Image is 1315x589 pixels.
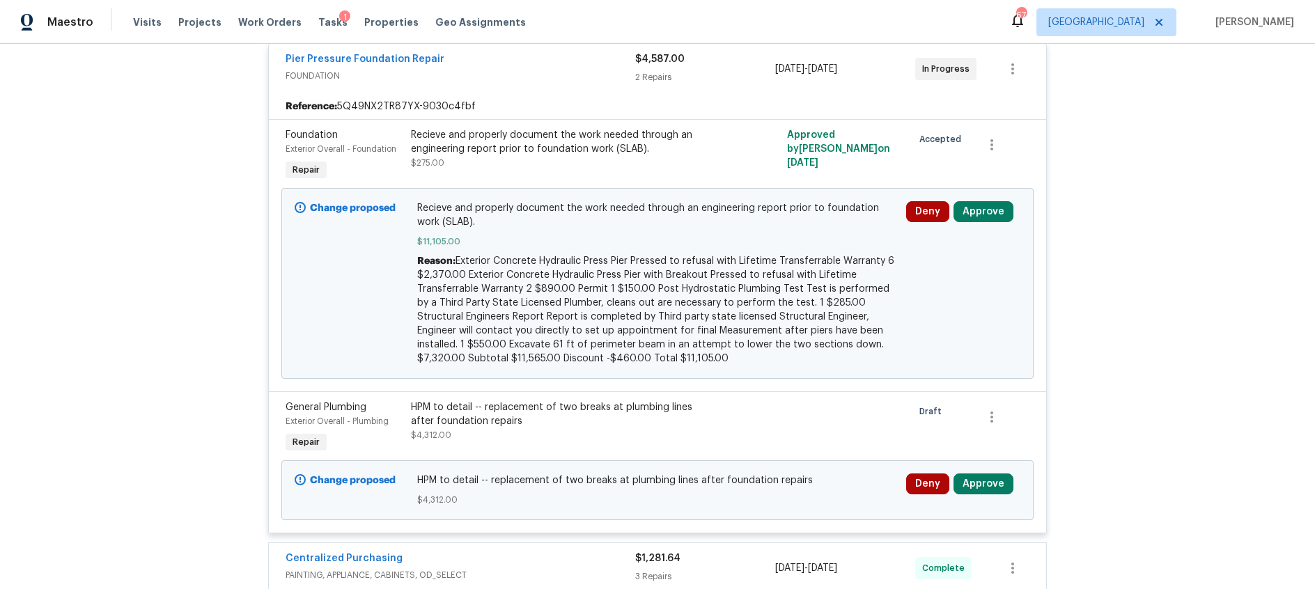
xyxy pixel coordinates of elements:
[922,561,970,575] span: Complete
[787,130,890,168] span: Approved by [PERSON_NAME] on
[635,553,680,563] span: $1,281.64
[635,570,775,583] div: 3 Repairs
[310,476,396,485] b: Change proposed
[286,553,403,563] a: Centralized Purchasing
[775,64,804,74] span: [DATE]
[286,100,337,113] b: Reference:
[1048,15,1144,29] span: [GEOGRAPHIC_DATA]
[417,256,456,266] span: Reason:
[919,132,967,146] span: Accepted
[417,493,898,507] span: $4,312.00
[635,54,685,64] span: $4,587.00
[417,256,894,363] span: Exterior Concrete Hydraulic Press Pier Pressed to refusal with Lifetime Transferrable Warranty 6 ...
[919,405,947,418] span: Draft
[286,69,635,83] span: FOUNDATION
[318,17,348,27] span: Tasks
[133,15,162,29] span: Visits
[238,15,302,29] span: Work Orders
[808,64,837,74] span: [DATE]
[286,568,635,582] span: PAINTING, APPLIANCE, CABINETS, OD_SELECT
[417,473,898,487] span: HPM to detail -- replacement of two breaks at plumbing lines after foundation repairs
[635,70,775,84] div: 2 Repairs
[310,203,396,213] b: Change proposed
[286,54,444,64] a: Pier Pressure Foundation Repair
[775,62,837,76] span: -
[364,15,419,29] span: Properties
[339,10,350,24] div: 1
[417,235,898,249] span: $11,105.00
[286,402,366,412] span: General Plumbing
[411,400,716,428] div: HPM to detail -- replacement of two breaks at plumbing lines after foundation repairs
[287,163,325,177] span: Repair
[411,431,451,439] span: $4,312.00
[775,561,837,575] span: -
[286,130,338,140] span: Foundation
[808,563,837,573] span: [DATE]
[1016,8,1026,22] div: 67
[269,94,1046,119] div: 5Q49NX2TR87YX-9030c4fbf
[286,417,389,425] span: Exterior Overall - Plumbing
[775,563,804,573] span: [DATE]
[287,435,325,449] span: Repair
[286,145,396,153] span: Exterior Overall - Foundation
[906,201,949,222] button: Deny
[954,473,1013,494] button: Approve
[411,159,444,167] span: $275.00
[47,15,93,29] span: Maestro
[178,15,221,29] span: Projects
[417,201,898,229] span: Recieve and properly document the work needed through an engineering report prior to foundation w...
[435,15,526,29] span: Geo Assignments
[922,62,975,76] span: In Progress
[787,158,818,168] span: [DATE]
[954,201,1013,222] button: Approve
[1210,15,1294,29] span: [PERSON_NAME]
[906,473,949,494] button: Deny
[411,128,716,156] div: Recieve and properly document the work needed through an engineering report prior to foundation w...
